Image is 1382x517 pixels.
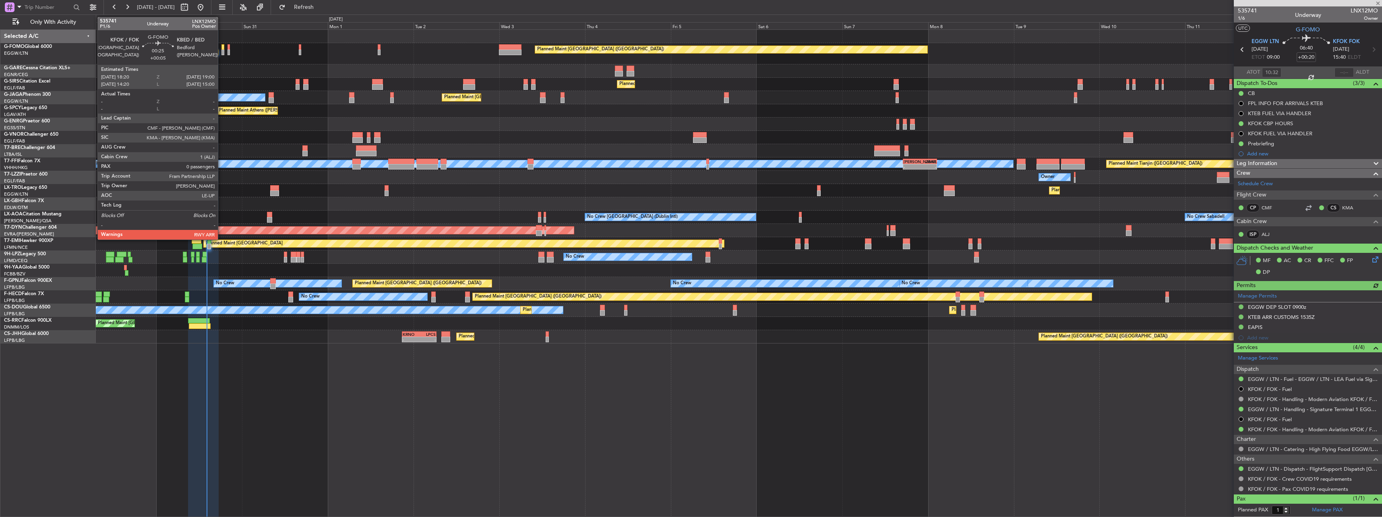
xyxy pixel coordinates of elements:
[1252,54,1265,62] span: ETOT
[4,79,50,84] a: G-SIRSCitation Excel
[4,258,27,264] a: LFMD/CEQ
[1262,204,1280,211] a: CMF
[1237,79,1277,88] span: Dispatch To-Dos
[219,105,312,117] div: Planned Maint Athens ([PERSON_NAME] Intl)
[419,337,436,342] div: -
[1041,171,1055,183] div: Owner
[1237,455,1254,464] span: Others
[4,324,29,330] a: DNMM/LOS
[71,22,157,29] div: Fri 29
[1246,203,1260,212] div: CP
[1262,231,1280,238] a: ALJ
[9,16,87,29] button: Only With Activity
[4,271,25,277] a: FCBB/BZV
[1300,44,1313,52] span: 06:40
[1248,386,1292,393] a: KFOK / FOK - Fuel
[499,22,585,29] div: Wed 3
[1238,354,1278,362] a: Manage Services
[4,238,53,243] a: T7-EMIHawker 900XP
[1246,230,1260,239] div: ISP
[97,16,111,23] div: [DATE]
[4,337,25,343] a: LFPB/LBG
[4,331,21,336] span: CS-JHH
[1353,494,1365,503] span: (1/1)
[1342,204,1360,211] a: KMA
[842,22,928,29] div: Sun 7
[1353,79,1365,87] span: (3/3)
[287,4,321,10] span: Refresh
[537,43,664,56] div: Planned Maint [GEOGRAPHIC_DATA] ([GEOGRAPHIC_DATA])
[523,304,650,316] div: Planned Maint [GEOGRAPHIC_DATA] ([GEOGRAPHIC_DATA])
[4,278,52,283] a: F-GPNJFalcon 900EX
[4,331,49,336] a: CS-JHHGlobal 6000
[1248,100,1323,107] div: FPL INFO FOR ARRIVALS KTEB
[1051,184,1104,196] div: Planned Maint Dusseldorf
[275,1,323,14] button: Refresh
[1248,130,1312,137] div: KFOK FUEL VIA HANDLER
[1267,54,1280,62] span: 09:00
[4,85,25,91] a: EGLF/FAB
[1351,15,1378,22] span: Owner
[4,292,22,296] span: F-HECD
[1185,22,1271,29] div: Thu 11
[4,125,25,131] a: EGSS/STN
[1312,506,1343,514] a: Manage PAX
[4,172,48,177] a: T7-LZZIPraetor 600
[4,305,23,310] span: CS-DOU
[4,132,24,137] span: G-VNOR
[4,265,50,270] a: 9H-YAAGlobal 5000
[4,145,21,150] span: T7-BRE
[1263,269,1270,277] span: DP
[904,159,920,164] div: [PERSON_NAME]
[1248,396,1378,403] a: KFOK / FOK - Handling - Modern Aviation KFOK / FOK
[920,159,936,164] div: ZBAA
[587,211,678,223] div: No Crew [GEOGRAPHIC_DATA] (Dublin Intl)
[1295,11,1321,19] div: Underway
[403,337,419,342] div: -
[1247,150,1378,157] div: Add new
[4,50,28,56] a: EGGW/LTN
[4,138,25,144] a: EGLF/FAB
[4,305,50,310] a: CS-DOUGlobal 6500
[137,4,175,11] span: [DATE] - [DATE]
[673,277,691,290] div: No Crew
[1099,22,1185,29] div: Wed 10
[4,132,58,137] a: G-VNORChallenger 650
[1248,406,1378,413] a: EGGW / LTN - Handling - Signature Terminal 1 EGGW / LTN
[4,145,55,150] a: T7-BREChallenger 604
[1041,331,1168,343] div: Planned Maint [GEOGRAPHIC_DATA] ([GEOGRAPHIC_DATA])
[4,172,21,177] span: T7-LZZI
[4,231,54,237] a: EVRA/[PERSON_NAME]
[4,199,44,203] a: LX-GBHFalcon 7X
[444,91,571,103] div: Planned Maint [GEOGRAPHIC_DATA] ([GEOGRAPHIC_DATA])
[1014,22,1100,29] div: Tue 9
[21,19,85,25] span: Only With Activity
[4,165,28,171] a: VHHH/HKG
[4,105,21,110] span: G-SPCY
[4,265,22,270] span: 9H-YAA
[1248,120,1293,127] div: KFOK CBP HOURS
[1109,158,1202,170] div: Planned Maint Tianjin ([GEOGRAPHIC_DATA])
[4,159,40,163] a: T7-FFIFalcon 7X
[1248,140,1274,147] div: Prebriefing
[4,98,28,104] a: EGGW/LTN
[1237,244,1313,253] span: Dispatch Checks and Weather
[216,277,234,290] div: No Crew
[4,185,21,190] span: LX-TRO
[585,22,671,29] div: Thu 4
[4,225,22,230] span: T7-DYN
[355,277,482,290] div: Planned Maint [GEOGRAPHIC_DATA] ([GEOGRAPHIC_DATA])
[4,205,28,211] a: EDLW/DTM
[1248,486,1348,492] a: KFOK / FOK - Pax COVID19 requirements
[1237,365,1259,374] span: Dispatch
[4,212,62,217] a: LX-AOACitation Mustang
[4,105,47,110] a: G-SPCYLegacy 650
[4,199,22,203] span: LX-GBH
[1348,54,1361,62] span: ELDT
[1327,203,1340,212] div: CS
[1333,45,1349,54] span: [DATE]
[1333,54,1346,62] span: 15:40
[4,151,22,157] a: LTBA/ISL
[1304,257,1311,265] span: CR
[4,252,20,256] span: 9H-LPZ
